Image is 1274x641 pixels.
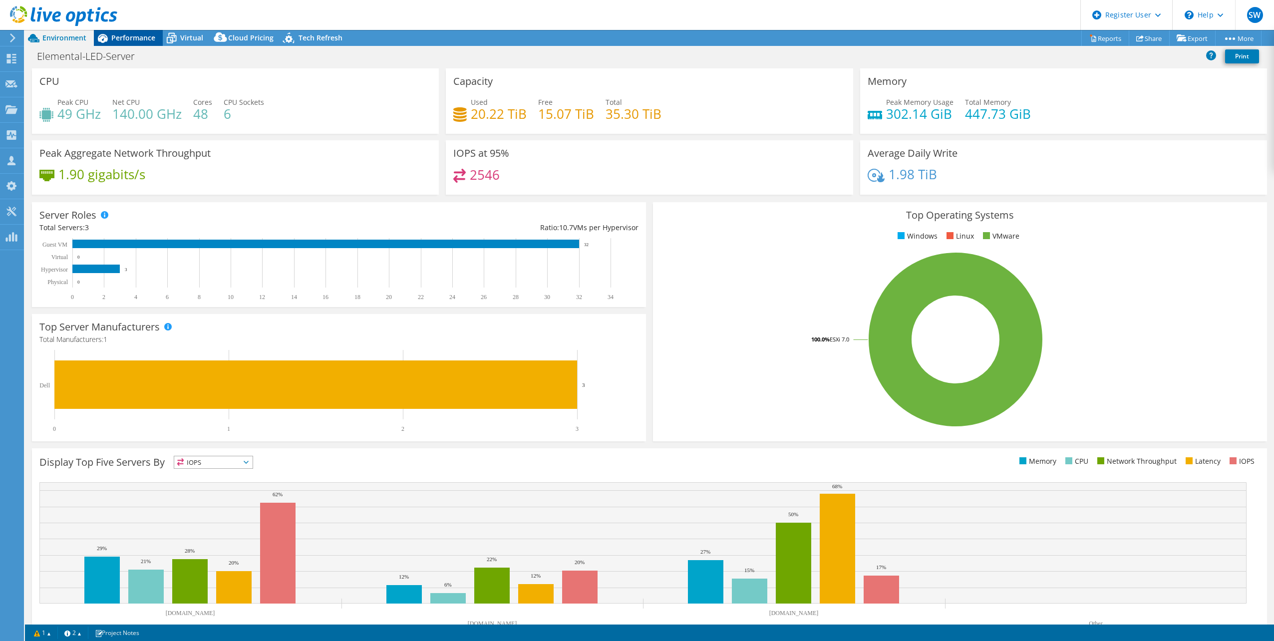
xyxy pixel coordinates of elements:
h3: Server Roles [39,210,96,221]
text: 26 [481,294,487,301]
li: CPU [1063,456,1088,467]
h3: Average Daily Write [868,148,957,159]
text: 0 [77,255,80,260]
text: 3 [576,425,579,432]
text: 6% [444,582,452,588]
span: Peak Memory Usage [886,97,954,107]
span: SW [1247,7,1263,23]
a: Project Notes [88,627,146,639]
text: 12% [531,573,541,579]
span: Cores [193,97,212,107]
li: Linux [944,231,974,242]
text: 28% [185,548,195,554]
span: 3 [85,223,89,232]
a: Share [1129,30,1170,46]
tspan: 100.0% [811,335,830,343]
text: 21% [141,558,151,564]
a: Reports [1081,30,1129,46]
text: 34 [608,294,614,301]
span: Performance [111,33,155,42]
text: 30 [544,294,550,301]
li: Latency [1183,456,1221,467]
text: Dell [39,382,50,389]
h4: 6 [224,108,264,119]
h4: 140.00 GHz [112,108,182,119]
span: Total Memory [965,97,1011,107]
text: 12 [259,294,265,301]
h4: 49 GHz [57,108,101,119]
text: 1 [227,425,230,432]
text: 18 [354,294,360,301]
h4: 302.14 GiB [886,108,954,119]
h3: Top Operating Systems [660,210,1260,221]
text: 22% [487,556,497,562]
text: [DOMAIN_NAME] [769,610,819,617]
a: 1 [27,627,58,639]
li: VMware [980,231,1019,242]
h4: Total Manufacturers: [39,334,638,345]
h4: 35.30 TiB [606,108,661,119]
text: 14 [291,294,297,301]
text: 6 [166,294,169,301]
span: Free [538,97,553,107]
span: Virtual [180,33,203,42]
text: 3 [582,382,585,388]
a: 2 [57,627,88,639]
text: 20% [575,559,585,565]
text: 17% [876,564,886,570]
span: Net CPU [112,97,140,107]
h3: Top Server Manufacturers [39,321,160,332]
h3: Peak Aggregate Network Throughput [39,148,211,159]
h1: Elemental-LED-Server [32,51,150,62]
text: 10 [228,294,234,301]
text: 22 [418,294,424,301]
text: 24 [449,294,455,301]
h4: 2546 [470,169,500,180]
li: Network Throughput [1095,456,1177,467]
span: CPU Sockets [224,97,264,107]
h3: Memory [868,76,907,87]
text: Physical [47,279,68,286]
text: 29% [97,545,107,551]
tspan: ESXi 7.0 [830,335,849,343]
span: 10.7 [559,223,573,232]
text: 0 [71,294,74,301]
text: 16 [322,294,328,301]
span: Peak CPU [57,97,88,107]
li: Memory [1017,456,1056,467]
text: 62% [273,491,283,497]
text: 20 [386,294,392,301]
svg: \n [1185,10,1194,19]
text: Virtual [51,254,68,261]
text: 4 [134,294,137,301]
text: 2 [102,294,105,301]
h4: 48 [193,108,212,119]
text: 32 [584,242,589,247]
text: 15% [744,567,754,573]
h4: 1.98 TiB [889,169,937,180]
text: 20% [229,560,239,566]
text: 27% [700,549,710,555]
span: IOPS [174,456,253,468]
div: Ratio: VMs per Hypervisor [339,222,638,233]
span: Total [606,97,622,107]
li: IOPS [1227,456,1255,467]
h4: 15.07 TiB [538,108,594,119]
span: 1 [103,334,107,344]
text: 28 [513,294,519,301]
a: Print [1225,49,1259,63]
text: 0 [53,425,56,432]
a: More [1215,30,1262,46]
text: 8 [198,294,201,301]
div: Total Servers: [39,222,339,233]
text: 12% [399,574,409,580]
h3: IOPS at 95% [453,148,509,159]
li: Windows [895,231,938,242]
text: Guest VM [42,241,67,248]
span: Environment [42,33,86,42]
text: [DOMAIN_NAME] [468,620,517,627]
text: [DOMAIN_NAME] [166,610,215,617]
h4: 20.22 TiB [471,108,527,119]
text: 32 [576,294,582,301]
h3: Capacity [453,76,493,87]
